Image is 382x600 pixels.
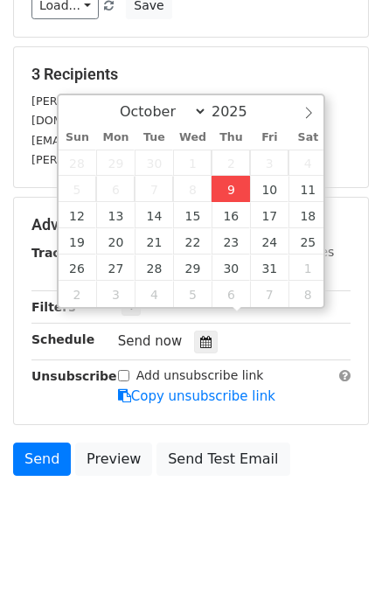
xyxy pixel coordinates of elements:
[31,246,90,260] strong: Tracking
[31,215,351,234] h5: Advanced
[135,132,173,143] span: Tue
[135,281,173,307] span: November 4, 2025
[59,281,97,307] span: November 2, 2025
[212,228,250,255] span: October 23, 2025
[135,176,173,202] span: October 7, 2025
[212,176,250,202] span: October 9, 2025
[59,228,97,255] span: October 19, 2025
[75,443,152,476] a: Preview
[118,333,183,349] span: Send now
[250,150,288,176] span: October 3, 2025
[212,202,250,228] span: October 16, 2025
[31,153,319,166] small: [PERSON_NAME][EMAIL_ADDRESS][DOMAIN_NAME]
[118,388,275,404] a: Copy unsubscribe link
[173,132,212,143] span: Wed
[96,255,135,281] span: October 27, 2025
[212,150,250,176] span: October 2, 2025
[288,281,327,307] span: November 8, 2025
[31,65,351,84] h5: 3 Recipients
[96,281,135,307] span: November 3, 2025
[288,255,327,281] span: November 1, 2025
[207,103,270,120] input: Year
[250,132,288,143] span: Fri
[59,132,97,143] span: Sun
[250,255,288,281] span: October 31, 2025
[96,132,135,143] span: Mon
[59,176,97,202] span: October 5, 2025
[250,281,288,307] span: November 7, 2025
[135,150,173,176] span: September 30, 2025
[31,369,117,383] strong: Unsubscribe
[59,255,97,281] span: October 26, 2025
[212,132,250,143] span: Thu
[288,176,327,202] span: October 11, 2025
[250,202,288,228] span: October 17, 2025
[31,134,319,147] small: [EMAIL_ADDRESS][PERSON_NAME][DOMAIN_NAME]
[288,132,327,143] span: Sat
[13,443,71,476] a: Send
[212,281,250,307] span: November 6, 2025
[135,255,173,281] span: October 28, 2025
[173,202,212,228] span: October 15, 2025
[135,228,173,255] span: October 21, 2025
[173,281,212,307] span: November 5, 2025
[96,228,135,255] span: October 20, 2025
[135,202,173,228] span: October 14, 2025
[59,202,97,228] span: October 12, 2025
[173,228,212,255] span: October 22, 2025
[250,176,288,202] span: October 10, 2025
[156,443,289,476] a: Send Test Email
[31,332,94,346] strong: Schedule
[173,176,212,202] span: October 8, 2025
[96,150,135,176] span: September 29, 2025
[31,300,76,314] strong: Filters
[96,202,135,228] span: October 13, 2025
[136,366,264,385] label: Add unsubscribe link
[59,150,97,176] span: September 28, 2025
[295,516,382,600] iframe: Chat Widget
[288,150,327,176] span: October 4, 2025
[288,228,327,255] span: October 25, 2025
[212,255,250,281] span: October 30, 2025
[31,94,318,128] small: [PERSON_NAME][EMAIL_ADDRESS][PERSON_NAME][DOMAIN_NAME]
[288,202,327,228] span: October 18, 2025
[173,150,212,176] span: October 1, 2025
[250,228,288,255] span: October 24, 2025
[96,176,135,202] span: October 6, 2025
[173,255,212,281] span: October 29, 2025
